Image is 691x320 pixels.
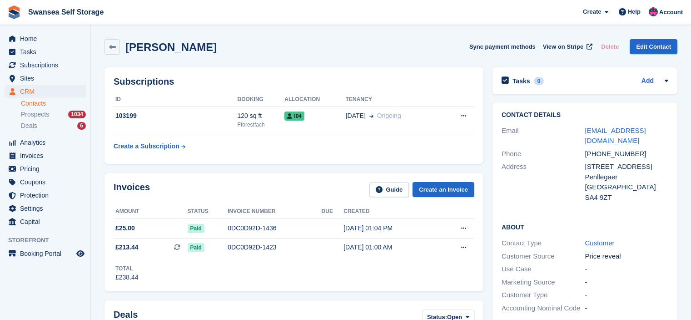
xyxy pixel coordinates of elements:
[502,277,585,288] div: Marketing Source
[5,189,86,202] a: menu
[114,138,185,155] a: Create a Subscription
[125,41,217,53] h2: [PERSON_NAME]
[20,176,75,188] span: Coupons
[5,59,86,71] a: menu
[649,7,658,16] img: Paul Davies
[238,121,285,129] div: Fforestfach
[228,223,321,233] div: 0DC0D92D-1436
[188,204,228,219] th: Status
[343,243,437,252] div: [DATE] 01:00 AM
[343,223,437,233] div: [DATE] 01:04 PM
[228,243,321,252] div: 0DC0D92D-1423
[630,39,677,54] a: Edit Contact
[5,176,86,188] a: menu
[68,111,86,118] div: 1034
[115,264,139,273] div: Total
[502,112,668,119] h2: Contact Details
[377,112,401,119] span: Ongoing
[5,85,86,98] a: menu
[114,204,188,219] th: Amount
[188,243,204,252] span: Paid
[20,189,75,202] span: Protection
[641,76,654,86] a: Add
[20,163,75,175] span: Pricing
[502,222,668,231] h2: About
[20,72,75,85] span: Sites
[20,32,75,45] span: Home
[413,182,474,197] a: Create an Invoice
[115,243,139,252] span: £213.44
[20,149,75,162] span: Invoices
[20,247,75,260] span: Booking Portal
[628,7,641,16] span: Help
[585,251,669,262] div: Price reveal
[5,247,86,260] a: menu
[343,204,437,219] th: Created
[322,204,344,219] th: Due
[20,136,75,149] span: Analytics
[346,111,366,121] span: [DATE]
[502,238,585,249] div: Contact Type
[585,277,669,288] div: -
[534,77,544,85] div: 0
[585,149,669,159] div: [PHONE_NUMBER]
[114,142,179,151] div: Create a Subscription
[502,126,585,146] div: Email
[585,172,669,183] div: Penllegaer
[585,290,669,300] div: -
[20,202,75,215] span: Settings
[5,46,86,58] a: menu
[585,303,669,314] div: -
[585,193,669,203] div: SA4 9ZT
[659,8,683,17] span: Account
[5,215,86,228] a: menu
[502,303,585,314] div: Accounting Nominal Code
[188,224,204,233] span: Paid
[20,59,75,71] span: Subscriptions
[114,182,150,197] h2: Invoices
[512,77,530,85] h2: Tasks
[5,32,86,45] a: menu
[20,215,75,228] span: Capital
[585,182,669,193] div: [GEOGRAPHIC_DATA]
[585,239,615,247] a: Customer
[115,273,139,282] div: £238.44
[5,202,86,215] a: menu
[114,111,238,121] div: 103199
[5,136,86,149] a: menu
[539,39,594,54] a: View on Stripe
[502,162,585,203] div: Address
[369,182,409,197] a: Guide
[7,5,21,19] img: stora-icon-8386f47178a22dfd0bd8f6a31ec36ba5ce8667c1dd55bd0f319d3a0aa187defe.svg
[597,39,622,54] button: Delete
[20,46,75,58] span: Tasks
[21,99,86,108] a: Contacts
[238,111,285,121] div: 120 sq ft
[5,72,86,85] a: menu
[25,5,107,20] a: Swansea Self Storage
[114,76,474,87] h2: Subscriptions
[585,162,669,172] div: [STREET_ADDRESS]
[77,122,86,130] div: 6
[75,248,86,259] a: Preview store
[21,110,86,119] a: Prospects 1034
[284,92,345,107] th: Allocation
[585,127,646,145] a: [EMAIL_ADDRESS][DOMAIN_NAME]
[115,223,135,233] span: £25.00
[5,149,86,162] a: menu
[228,204,321,219] th: Invoice number
[346,92,442,107] th: Tenancy
[21,122,37,130] span: Deals
[238,92,285,107] th: Booking
[502,149,585,159] div: Phone
[20,85,75,98] span: CRM
[502,290,585,300] div: Customer Type
[583,7,601,16] span: Create
[114,92,238,107] th: ID
[21,110,49,119] span: Prospects
[5,163,86,175] a: menu
[469,39,536,54] button: Sync payment methods
[21,121,86,131] a: Deals 6
[585,264,669,274] div: -
[8,236,90,245] span: Storefront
